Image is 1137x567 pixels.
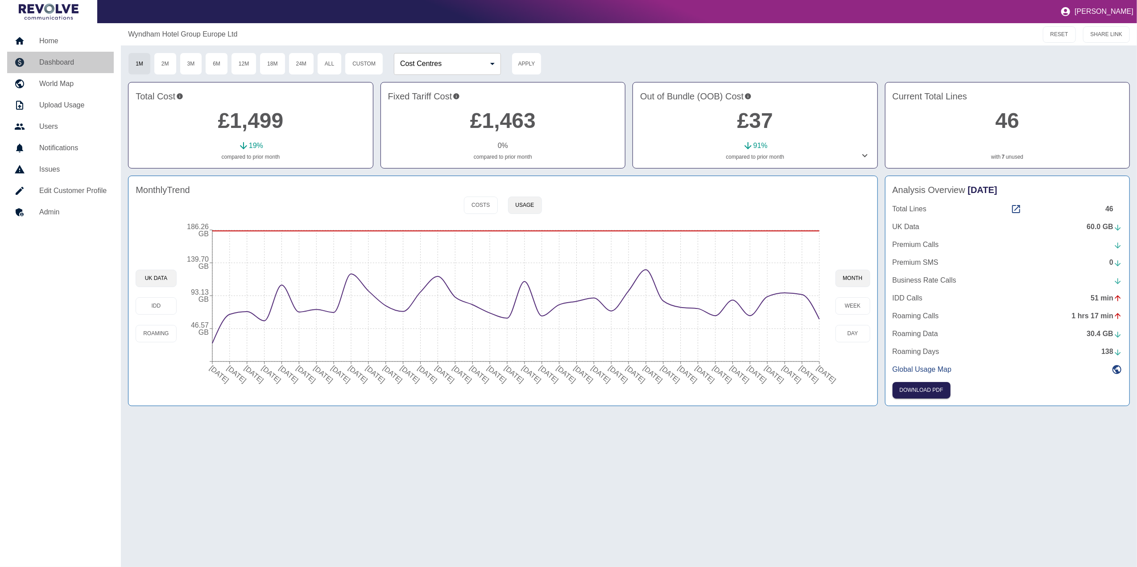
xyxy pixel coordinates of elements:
tspan: [DATE] [676,364,699,384]
h5: Issues [39,164,107,175]
tspan: [DATE] [277,364,300,384]
button: month [835,270,870,287]
button: [PERSON_NAME] [1057,3,1137,21]
svg: This is your recurring contracted cost [453,90,460,103]
tspan: GB [198,263,208,270]
tspan: [DATE] [711,364,733,384]
tspan: [DATE] [260,364,282,384]
p: [PERSON_NAME] [1075,8,1133,16]
tspan: [DATE] [225,364,248,384]
a: Premium SMS0 [893,257,1122,268]
tspan: [DATE] [659,364,681,384]
a: Business Rate Calls [893,275,1122,286]
p: 19 % [249,140,263,151]
tspan: [DATE] [520,364,542,384]
button: Apply [512,53,542,75]
tspan: [DATE] [624,364,647,384]
a: Roaming Data30.4 GB [893,329,1122,339]
a: £1,463 [470,109,536,132]
a: Upload Usage [7,94,114,116]
tspan: [DATE] [468,364,491,384]
button: UK Data [136,270,176,287]
tspan: [DATE] [728,364,751,384]
tspan: [DATE] [641,364,664,384]
button: 6M [205,53,228,75]
tspan: GB [198,230,208,238]
a: £1,499 [218,109,283,132]
a: Roaming Days138 [893,346,1122,357]
a: £37 [737,109,773,132]
tspan: [DATE] [763,364,786,384]
p: Total Lines [893,204,927,214]
p: compared to prior month [388,153,618,161]
h5: Upload Usage [39,100,107,111]
button: Click here to download the most recent invoice. If the current month’s invoice is unavailable, th... [893,382,951,399]
span: [DATE] [968,185,997,195]
p: Global Usage Map [893,364,952,375]
tspan: [DATE] [451,364,473,384]
tspan: [DATE] [781,364,803,384]
img: Logo [19,4,79,20]
p: Roaming Days [893,346,939,357]
a: Premium Calls [893,239,1122,250]
tspan: [DATE] [503,364,525,384]
h4: Current Total Lines [893,90,1122,103]
h5: World Map [39,78,107,89]
tspan: [DATE] [485,364,508,384]
button: day [835,325,870,342]
h5: Notifications [39,143,107,153]
tspan: [DATE] [434,364,456,384]
button: 3M [180,53,203,75]
a: Admin [7,201,114,223]
tspan: 93.13 [190,288,208,296]
tspan: [DATE] [798,364,820,384]
p: compared to prior month [136,153,365,161]
a: Wyndham Hotel Group Europe Ltd [128,29,237,40]
p: UK Data [893,222,919,232]
button: RESET [1043,26,1076,43]
div: 60.0 GB [1087,222,1122,232]
a: Notifications [7,137,114,159]
p: 0 % [498,140,508,151]
tspan: [DATE] [555,364,577,384]
a: Global Usage Map [893,364,1122,375]
button: 12M [231,53,256,75]
tspan: [DATE] [815,364,837,384]
button: SHARE LINK [1083,26,1130,43]
tspan: [DATE] [694,364,716,384]
p: Premium Calls [893,239,939,250]
tspan: 46.57 [190,321,208,329]
button: All [317,53,342,75]
tspan: GB [198,296,208,303]
tspan: [DATE] [607,364,629,384]
button: 2M [154,53,177,75]
tspan: [DATE] [381,364,404,384]
button: Costs [464,197,497,214]
h4: Total Cost [136,90,365,103]
p: IDD Calls [893,293,923,304]
tspan: [DATE] [208,364,230,384]
a: Roaming Calls1 hrs 17 min [893,311,1122,321]
div: 1 hrs 17 min [1072,311,1122,321]
tspan: [DATE] [364,364,386,384]
tspan: [DATE] [537,364,560,384]
a: Edit Customer Profile [7,180,114,201]
tspan: 139.70 [187,255,209,263]
tspan: [DATE] [572,364,595,384]
a: Issues [7,159,114,180]
button: 24M [289,53,314,75]
a: Total Lines46 [893,204,1122,214]
button: 1M [128,53,151,75]
a: Home [7,30,114,52]
tspan: [DATE] [347,364,369,384]
a: World Map [7,73,114,94]
tspan: [DATE] [243,364,265,384]
tspan: 186.26 [187,223,209,230]
tspan: GB [198,329,208,336]
tspan: [DATE] [312,364,335,384]
tspan: [DATE] [295,364,317,384]
a: 46 [996,109,1019,132]
div: 46 [1105,204,1122,214]
h4: Out of Bundle (OOB) Cost [640,90,870,103]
